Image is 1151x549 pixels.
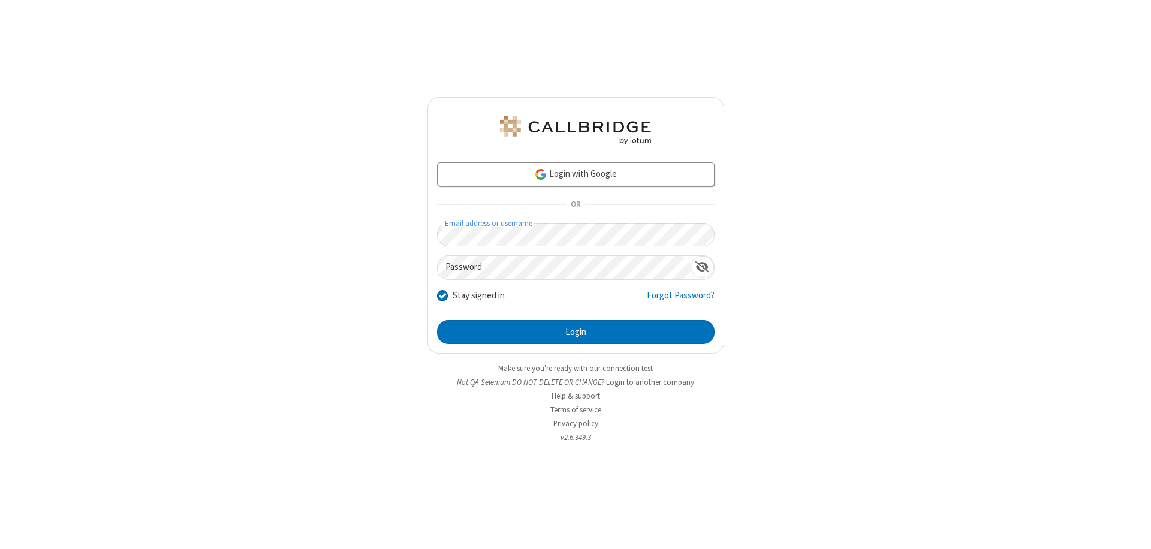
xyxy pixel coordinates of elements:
input: Email address or username [437,223,715,246]
a: Login with Google [437,162,715,186]
span: OR [566,197,585,213]
img: QA Selenium DO NOT DELETE OR CHANGE [498,116,653,144]
div: Show password [691,256,714,278]
a: Privacy policy [553,418,598,429]
img: google-icon.png [534,168,547,181]
a: Help & support [552,391,600,401]
button: Login to another company [606,376,694,388]
li: v2.6.349.3 [427,432,724,443]
a: Make sure you're ready with our connection test [498,363,653,373]
li: Not QA Selenium DO NOT DELETE OR CHANGE? [427,376,724,388]
a: Forgot Password? [647,289,715,312]
input: Password [438,256,691,279]
a: Terms of service [550,405,601,415]
label: Stay signed in [453,289,505,303]
button: Login [437,320,715,344]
